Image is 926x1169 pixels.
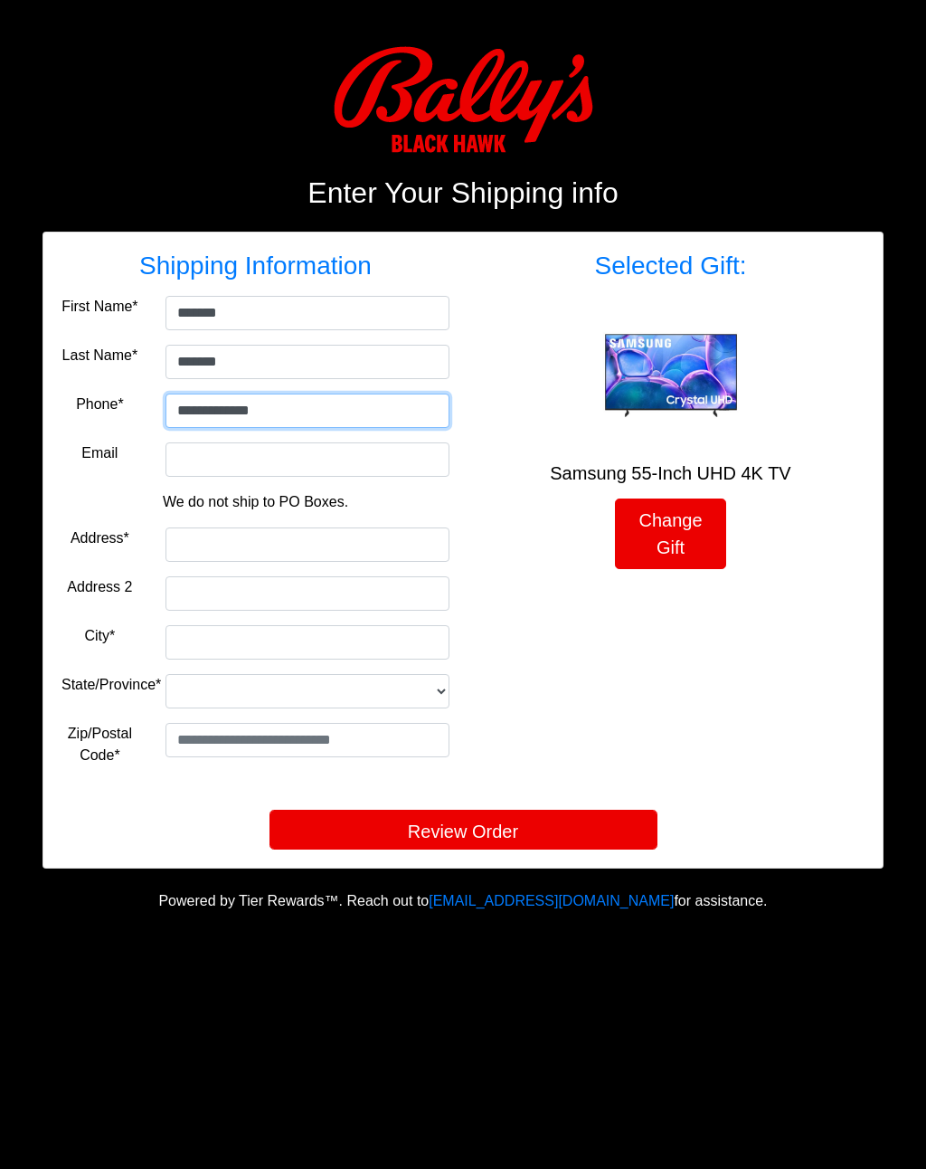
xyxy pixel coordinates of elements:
[67,576,132,598] label: Address 2
[477,462,865,484] h5: Samsung 55-Inch UHD 4K TV
[615,499,726,569] a: Change Gift
[71,527,129,549] label: Address*
[332,45,594,154] img: Logo
[75,491,436,513] p: We do not ship to PO Boxes.
[61,674,161,696] label: State/Province*
[76,394,124,415] label: Phone*
[599,328,743,424] img: Samsung 55-Inch UHD 4K TV
[158,893,767,908] span: Powered by Tier Rewards™. Reach out to for assistance.
[61,251,449,281] h3: Shipping Information
[269,810,657,850] button: Review Order
[477,251,865,281] h3: Selected Gift:
[81,442,118,464] label: Email
[84,625,115,647] label: City*
[62,345,138,366] label: Last Name*
[61,296,137,318] label: First Name*
[429,893,674,908] a: [EMAIL_ADDRESS][DOMAIN_NAME]
[43,176,883,210] h2: Enter Your Shipping info
[61,723,138,766] label: Zip/Postal Code*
